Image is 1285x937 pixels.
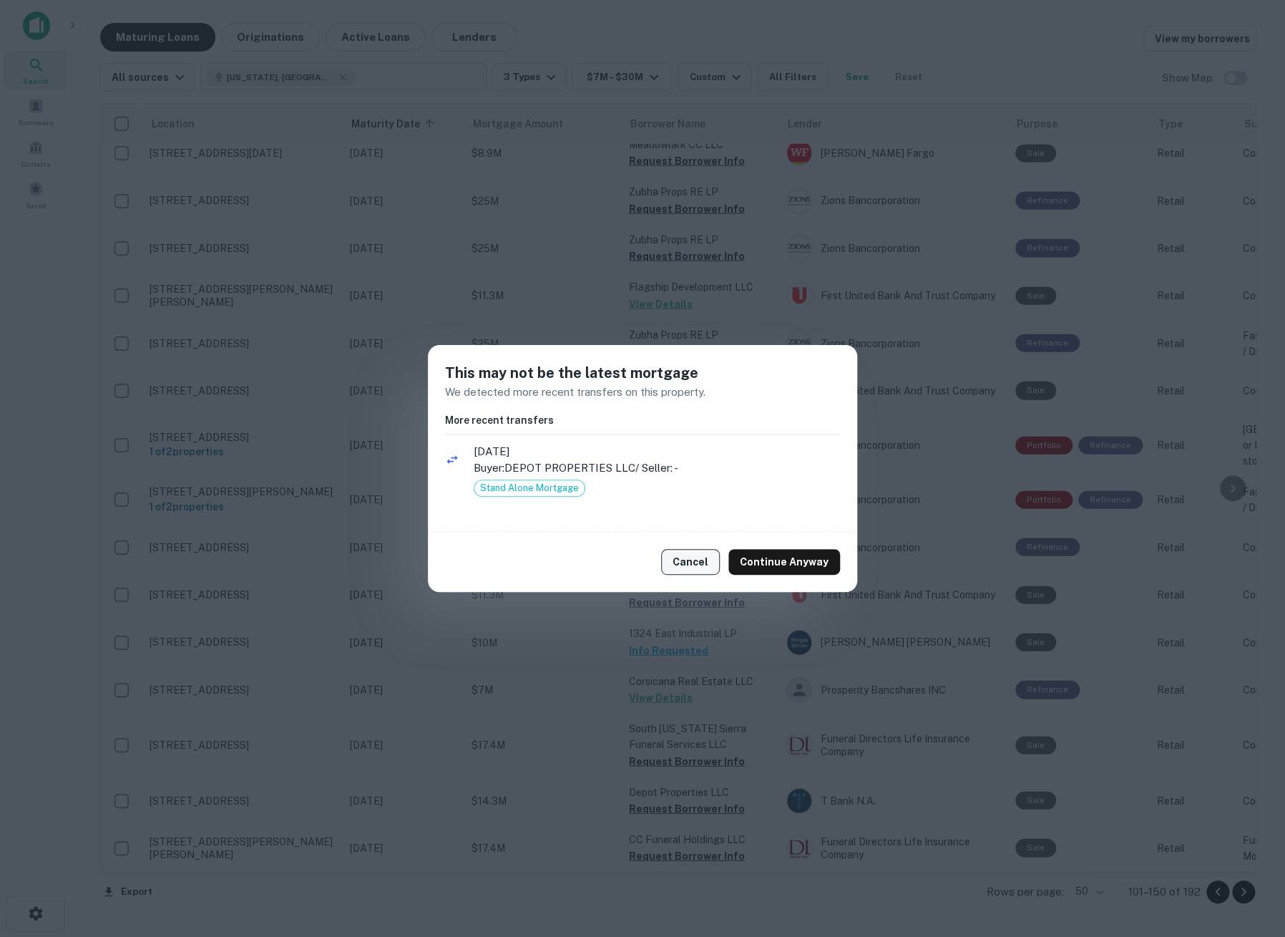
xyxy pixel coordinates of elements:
button: Continue Anyway [728,549,840,575]
h5: This may not be the latest mortgage [445,362,840,384]
h6: More recent transfers [445,412,840,428]
iframe: Chat Widget [1213,822,1285,891]
span: [DATE] [474,443,840,460]
button: Cancel [661,549,720,575]
p: We detected more recent transfers on this property. [445,384,840,401]
p: Buyer: DEPOT PROPERTIES LLC / Seller: - [474,460,840,477]
div: Stand Alone Mortgage [474,480,585,497]
span: Stand Alone Mortgage [474,481,585,495]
